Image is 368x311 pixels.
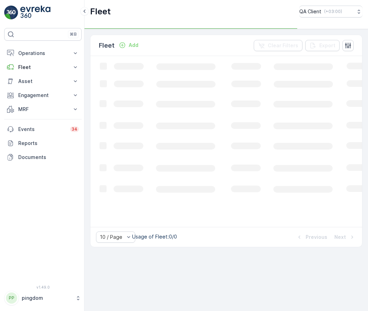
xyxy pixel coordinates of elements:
[116,41,141,49] button: Add
[18,78,68,85] p: Asset
[18,50,68,57] p: Operations
[4,6,18,20] img: logo
[6,292,17,304] div: PP
[4,150,82,164] a: Documents
[4,285,82,289] span: v 1.49.0
[299,6,362,18] button: QA Client(+03:00)
[18,106,68,113] p: MRF
[254,40,302,51] button: Clear Filters
[18,126,66,133] p: Events
[268,42,298,49] p: Clear Filters
[324,9,342,14] p: ( +03:00 )
[4,88,82,102] button: Engagement
[20,6,50,20] img: logo_light-DOdMpM7g.png
[4,60,82,74] button: Fleet
[18,140,79,147] p: Reports
[4,122,82,136] a: Events34
[18,92,68,99] p: Engagement
[4,102,82,116] button: MRF
[129,42,138,49] p: Add
[299,8,321,15] p: QA Client
[334,233,356,241] button: Next
[306,234,327,241] p: Previous
[305,40,340,51] button: Export
[4,74,82,88] button: Asset
[132,233,177,240] p: Usage of Fleet : 0/0
[18,64,68,71] p: Fleet
[4,136,82,150] a: Reports
[295,233,328,241] button: Previous
[334,234,346,241] p: Next
[22,295,72,302] p: pingdom
[99,41,115,50] p: Fleet
[319,42,335,49] p: Export
[4,291,82,305] button: PPpingdom
[90,6,111,17] p: Fleet
[70,32,77,37] p: ⌘B
[71,126,77,132] p: 34
[4,46,82,60] button: Operations
[18,154,79,161] p: Documents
